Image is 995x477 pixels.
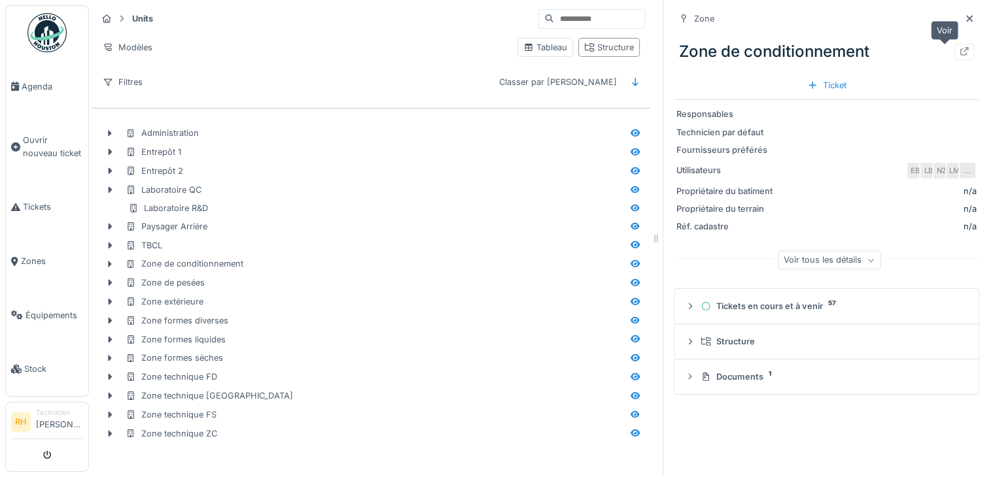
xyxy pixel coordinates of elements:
div: Responsables [676,108,775,120]
span: Zones [21,255,83,267]
div: n/a [780,203,977,215]
strong: Units [127,12,158,25]
div: n/a [780,220,977,233]
div: EB [906,161,924,180]
a: Zones [6,234,88,288]
div: Zone technique [GEOGRAPHIC_DATA] [126,389,293,402]
div: Zone technique ZC [126,427,217,440]
a: RH Technicien[PERSON_NAME] [11,408,83,439]
div: Administration [126,127,199,139]
div: Zone technique FS [126,408,217,421]
div: Propriétaire du batiment [676,185,775,197]
a: Ouvrir nouveau ticket [6,114,88,180]
div: Classer par [PERSON_NAME] [493,73,623,91]
div: Zone formes diverses [126,314,228,327]
div: Laboratoire R&D [128,202,208,214]
div: Zone de conditionnement [126,257,243,270]
div: Technicien par défaut [676,126,775,139]
div: Technicien [36,408,83,418]
div: Filtres [97,73,148,91]
li: [PERSON_NAME] [36,408,83,436]
div: Utilisateurs [676,164,775,176]
div: Fournisseurs préférés [676,144,775,156]
div: n/a [964,185,977,197]
div: Zone de conditionnement [674,35,979,69]
span: Équipements [26,309,83,321]
span: Tickets [23,201,83,213]
a: Équipements [6,288,88,342]
div: Zone technique FD [126,370,217,383]
span: Stock [24,363,83,375]
div: Modèles [97,38,158,57]
div: Zone formes sèches [126,352,223,364]
summary: Structure [680,329,973,354]
a: Agenda [6,59,88,114]
li: RH [11,412,31,432]
div: Entrepôt 2 [126,165,183,177]
span: Agenda [22,80,83,93]
div: LB [919,161,937,180]
div: NZ [932,161,951,180]
div: Voir tous les détails [778,251,881,270]
div: … [958,161,977,180]
div: Paysager Arrière [126,220,207,233]
summary: Documents1 [680,365,973,389]
div: Zone formes liquides [126,333,226,346]
div: Entrepôt 1 [126,146,181,158]
div: Zone de pesées [126,276,205,289]
div: Structure [701,335,963,348]
div: Structure [584,41,634,54]
div: Réf. cadastre [676,220,775,233]
a: Stock [6,342,88,397]
div: Ticket [802,76,852,94]
div: Zone extérieure [126,295,203,308]
div: Zone [694,12,714,25]
div: LM [945,161,964,180]
img: Badge_color-CXgf-gQk.svg [27,13,67,52]
a: Tickets [6,180,88,235]
div: TBCL [126,239,162,252]
div: Tableau [523,41,567,54]
div: Documents [701,370,963,383]
div: Propriétaire du terrain [676,203,775,215]
div: Laboratoire QC [126,184,201,196]
summary: Tickets en cours et à venir57 [680,294,973,318]
div: Tickets en cours et à venir [701,300,963,312]
div: Voir [931,21,958,40]
span: Ouvrir nouveau ticket [23,134,83,159]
